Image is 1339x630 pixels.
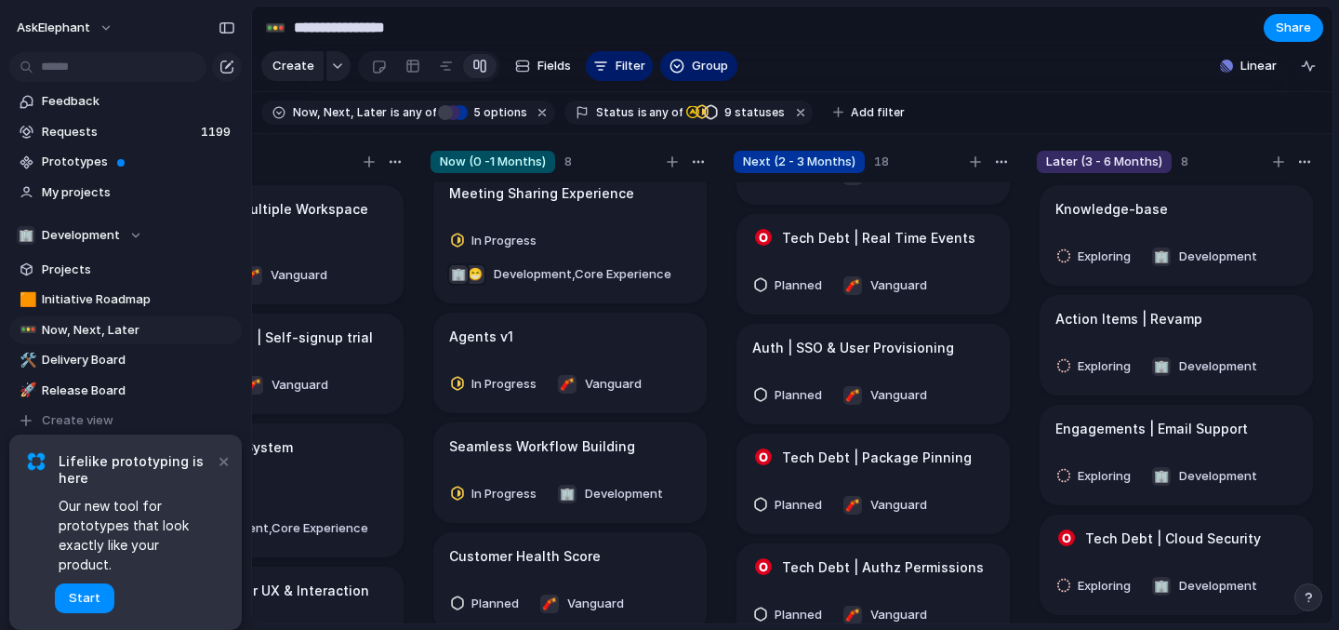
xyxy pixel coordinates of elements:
span: 18 [874,153,889,171]
span: Requests [42,123,195,141]
h1: Tech Debt | Authz Permissions [782,557,984,578]
span: Planned [775,276,822,295]
h1: Action Items | Revamp [1055,309,1202,329]
a: Feedback [9,87,242,115]
span: is [391,104,400,121]
a: 🚥Now, Next, Later [9,316,242,344]
button: Fields [508,51,578,81]
button: 🏢Development [9,221,242,249]
span: Vanguard [870,606,927,624]
span: AskElephant [17,19,90,37]
span: Planned [471,595,519,613]
a: 🛠️Delivery Board [9,346,242,374]
button: 🧨Vanguard [535,589,629,619]
button: Planned [748,381,834,410]
div: 🛠️ [20,350,33,371]
div: Tech Debt | Real Time EventsPlanned🧨Vanguard [736,214,1010,315]
button: 🧨Vanguard [838,381,932,410]
div: Meeting Sharing ExperienceIn Progress😁🏢Development,Core Experience [433,169,707,303]
button: 🧨Vanguard [838,600,932,630]
span: In Progress [471,485,537,503]
span: Development [1179,577,1257,596]
span: 1199 [201,123,234,141]
span: Initiative Roadmap [42,290,235,309]
button: 🏢Development [552,479,668,509]
button: Filter [586,51,653,81]
span: Vanguard [271,266,327,285]
button: 🧨Vanguard [238,261,332,290]
button: Start [55,583,114,613]
div: 🏢 [1152,467,1171,486]
button: 9 statuses [684,102,789,123]
span: Status [596,104,634,121]
button: 🚥 [17,321,35,340]
span: My projects [42,183,235,202]
span: 8 [1181,153,1188,171]
span: Vanguard [567,595,624,613]
span: Create view [42,411,113,430]
h1: Customer Health Score [449,546,601,567]
button: isany of [387,102,440,123]
button: Planned [748,271,834,301]
button: 🏢Development [1147,242,1262,272]
button: 🚀 [17,382,35,400]
div: 🧨 [540,595,559,613]
div: Tech Debt | Package PinningPlanned🧨Vanguard [736,434,1010,534]
span: Development , Core Experience [191,519,368,538]
span: Fields [537,57,571,75]
span: Linear [1240,57,1277,75]
div: Prompt Library SystemDevelopment,Core Experience [130,423,404,557]
span: Filter [616,57,645,75]
div: 🚀 [20,380,33,401]
span: Vanguard [870,276,927,295]
button: Planned [444,589,531,619]
span: Now, Next, Later [42,321,235,340]
a: My projects [9,179,242,207]
div: 🏢 [1152,248,1171,266]
div: Tech Debt | Cloud SecurityExploring🏢Development [1040,515,1313,615]
button: Linear [1213,52,1284,80]
h1: Engagements | Email Support [1055,419,1248,439]
button: Planned [748,600,834,630]
span: Vanguard [585,375,642,394]
div: 🧨 [244,266,262,285]
a: 🟧Initiative Roadmap [9,286,242,314]
h1: Onboarding | Self-signup trial [176,328,373,348]
a: 🚀Release Board [9,377,242,405]
div: Action Items | RevampExploring🏢Development [1040,295,1313,395]
button: 🏢Development [1147,462,1262,491]
button: Create [261,51,324,81]
button: 🛠️ [17,351,35,369]
button: Exploring [1051,571,1143,601]
button: Planned [748,490,834,520]
span: Exploring [1078,577,1131,596]
span: Development , Core Experience [494,265,671,284]
span: Lifelike prototyping is here [59,453,214,487]
span: Exploring [1078,248,1131,266]
span: Development [1179,357,1257,376]
span: Start [69,589,100,608]
span: Later (3 - 6 Months) [1046,153,1162,171]
button: 🧨Vanguard [838,490,932,520]
span: Our new tool for prototypes that look exactly like your product. [59,496,214,574]
a: Requests1199 [9,118,242,146]
span: Now, Next, Later [293,104,387,121]
button: In Progress [444,369,549,399]
div: 🧨 [245,376,263,395]
span: any of [647,104,683,121]
span: Development [1179,467,1257,486]
div: Workspaces | Multiple Workspace Support🧨Vanguard [130,185,404,304]
div: Seamless Workflow BuildingIn Progress🏢Development [433,422,707,523]
span: any of [400,104,436,121]
span: statuses [719,104,785,121]
div: 🚥 [20,319,33,341]
span: Create [272,57,314,75]
div: 🧨 [843,606,862,624]
div: 🧨 [843,496,862,515]
div: 🧨 [843,276,862,295]
button: 🟧 [17,290,35,309]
